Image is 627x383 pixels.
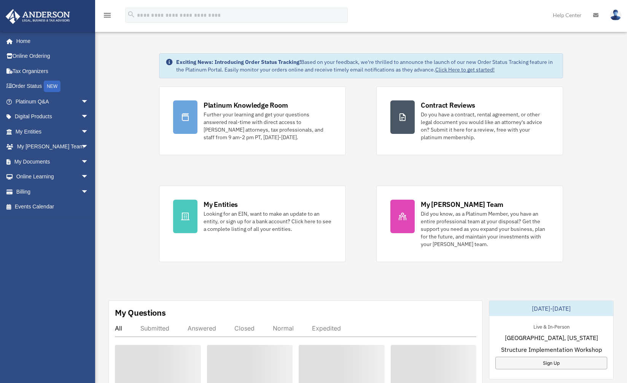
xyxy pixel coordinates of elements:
div: Live & In-Person [527,322,576,330]
div: My [PERSON_NAME] Team [421,200,503,209]
span: arrow_drop_down [81,184,96,200]
div: Do you have a contract, rental agreement, or other legal document you would like an attorney's ad... [421,111,549,141]
div: Submitted [140,324,169,332]
div: Did you know, as a Platinum Member, you have an entire professional team at your disposal? Get th... [421,210,549,248]
a: Sign Up [495,357,607,369]
div: Contract Reviews [421,100,475,110]
div: Based on your feedback, we're thrilled to announce the launch of our new Order Status Tracking fe... [176,58,557,73]
div: Looking for an EIN, want to make an update to an entity, or sign up for a bank account? Click her... [204,210,332,233]
a: My [PERSON_NAME] Team Did you know, as a Platinum Member, you have an entire professional team at... [376,186,563,262]
a: My Documentsarrow_drop_down [5,154,100,169]
div: My Entities [204,200,238,209]
span: arrow_drop_down [81,139,96,155]
div: Answered [188,324,216,332]
a: Click Here to get started! [435,66,495,73]
span: arrow_drop_down [81,109,96,125]
i: search [127,10,135,19]
div: NEW [44,81,60,92]
a: Digital Productsarrow_drop_down [5,109,100,124]
strong: Exciting News: Introducing Order Status Tracking! [176,59,301,65]
a: My [PERSON_NAME] Teamarrow_drop_down [5,139,100,154]
a: Events Calendar [5,199,100,215]
a: My Entities Looking for an EIN, want to make an update to an entity, or sign up for a bank accoun... [159,186,346,262]
span: arrow_drop_down [81,94,96,110]
a: Tax Organizers [5,64,100,79]
a: Contract Reviews Do you have a contract, rental agreement, or other legal document you would like... [376,86,563,155]
a: Online Ordering [5,49,100,64]
i: menu [103,11,112,20]
a: Online Learningarrow_drop_down [5,169,100,184]
a: Billingarrow_drop_down [5,184,100,199]
div: My Questions [115,307,166,318]
a: menu [103,13,112,20]
div: Expedited [312,324,341,332]
a: Order StatusNEW [5,79,100,94]
img: Anderson Advisors Platinum Portal [3,9,72,24]
span: arrow_drop_down [81,169,96,185]
div: [DATE]-[DATE] [489,301,613,316]
div: Further your learning and get your questions answered real-time with direct access to [PERSON_NAM... [204,111,332,141]
a: Platinum Knowledge Room Further your learning and get your questions answered real-time with dire... [159,86,346,155]
a: My Entitiesarrow_drop_down [5,124,100,139]
div: Closed [234,324,255,332]
span: Structure Implementation Workshop [501,345,602,354]
span: arrow_drop_down [81,124,96,140]
a: Home [5,33,96,49]
span: [GEOGRAPHIC_DATA], [US_STATE] [505,333,598,342]
div: All [115,324,122,332]
div: Normal [273,324,294,332]
img: User Pic [610,10,621,21]
a: Platinum Q&Aarrow_drop_down [5,94,100,109]
span: arrow_drop_down [81,154,96,170]
div: Platinum Knowledge Room [204,100,288,110]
